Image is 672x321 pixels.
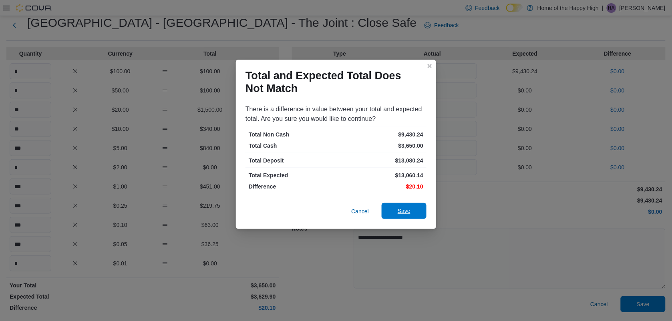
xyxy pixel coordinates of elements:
p: $20.10 [338,183,423,191]
p: Total Cash [249,142,334,150]
p: Total Non Cash [249,130,334,138]
p: $9,430.24 [338,130,423,138]
p: Difference [249,183,334,191]
p: Total Expected [249,171,334,179]
h1: Total and Expected Total Does Not Match [245,69,420,95]
p: $13,080.24 [338,156,423,165]
div: There is a difference in value between your total and expected total. Are you sure you would like... [245,104,427,124]
span: Cancel [351,207,369,215]
p: $3,650.00 [338,142,423,150]
p: $13,060.14 [338,171,423,179]
span: Save [398,207,410,215]
button: Save [382,203,427,219]
p: Total Deposit [249,156,334,165]
button: Closes this modal window [425,61,435,71]
button: Cancel [348,203,372,219]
